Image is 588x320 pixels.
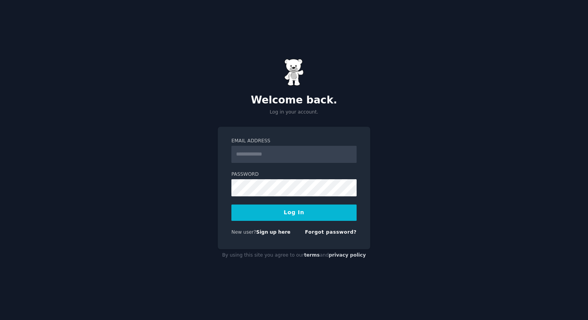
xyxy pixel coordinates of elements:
a: privacy policy [329,252,366,258]
div: By using this site you agree to our and [218,249,370,262]
p: Log in your account. [218,109,370,116]
button: Log In [231,205,357,221]
a: Forgot password? [305,229,357,235]
a: Sign up here [256,229,290,235]
a: terms [304,252,320,258]
h2: Welcome back. [218,94,370,107]
label: Email Address [231,138,357,145]
span: New user? [231,229,256,235]
label: Password [231,171,357,178]
img: Gummy Bear [284,59,304,86]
